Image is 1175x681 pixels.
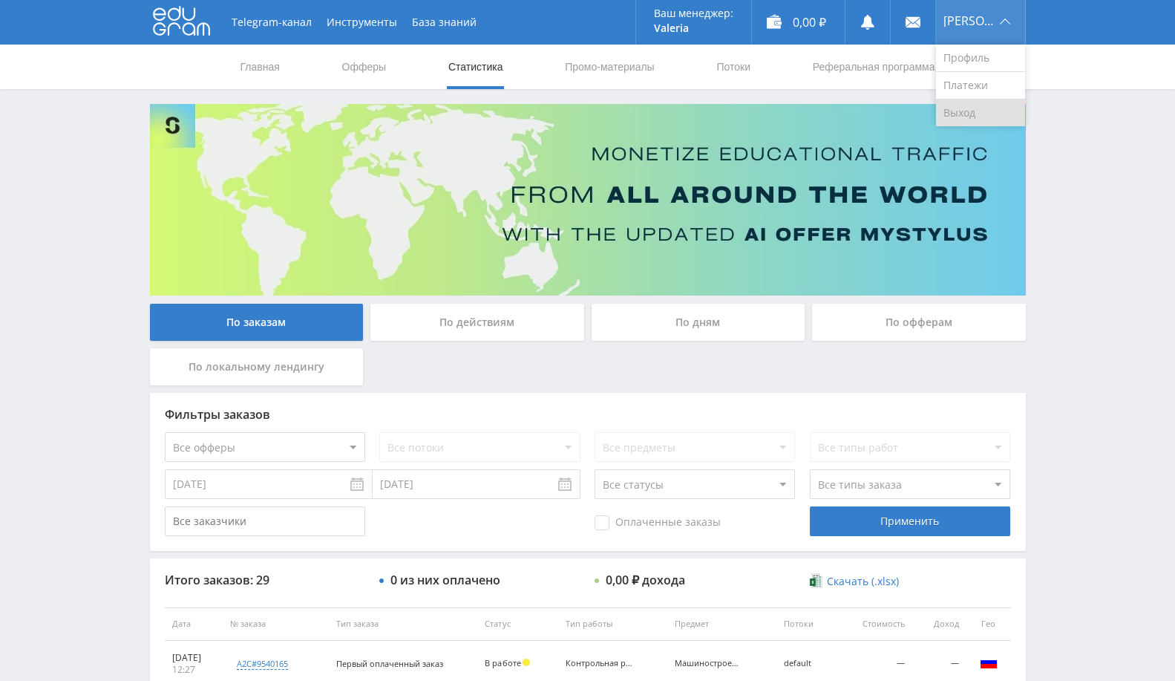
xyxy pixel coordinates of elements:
th: Гео [966,607,1011,641]
p: Ваш менеджер: [654,7,733,19]
div: Фильтры заказов [165,408,1011,421]
div: По офферам [812,304,1026,341]
th: Тип заказа [329,607,477,641]
th: Тип работы [558,607,667,641]
span: [PERSON_NAME] [943,15,995,27]
input: Все заказчики [165,506,365,536]
p: Valeria [654,22,733,34]
div: Контрольная работа [566,659,632,668]
th: Дата [165,607,223,641]
span: Оплаченные заказы [595,515,721,530]
div: 0 из них оплачено [390,573,500,587]
a: Реферальная программа [811,45,937,89]
a: Главная [239,45,281,89]
img: xlsx [810,573,822,588]
div: Применить [810,506,1010,536]
th: Статус [477,607,557,641]
div: По действиям [370,304,584,341]
div: [DATE] [172,652,216,664]
div: По локальному лендингу [150,348,364,385]
a: Скачать (.xlsx) [810,574,899,589]
a: Промо-материалы [563,45,655,89]
div: 12:27 [172,664,216,676]
span: В работе [485,657,520,668]
img: Banner [150,104,1026,296]
a: Офферы [341,45,388,89]
div: Итого заказов: 29 [165,573,365,587]
img: rus.png [980,654,998,671]
div: По заказам [150,304,364,341]
span: Скачать (.xlsx) [827,576,899,587]
div: 0,00 ₽ дохода [606,573,685,587]
th: Потоки [776,607,836,641]
th: № заказа [223,607,329,641]
a: Профиль [936,45,1025,72]
a: Потоки [715,45,752,89]
div: По дням [592,304,805,341]
a: Выход [936,100,1025,126]
span: Холд [523,659,530,666]
span: Первый оплаченный заказ [336,658,443,669]
a: Платежи [936,72,1025,100]
div: a2c#9540165 [237,658,288,670]
th: Доход [912,607,966,641]
div: Машиностроение [675,659,742,668]
th: Стоимость [836,607,912,641]
th: Предмет [667,607,776,641]
div: default [784,659,828,668]
a: Статистика [447,45,505,89]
